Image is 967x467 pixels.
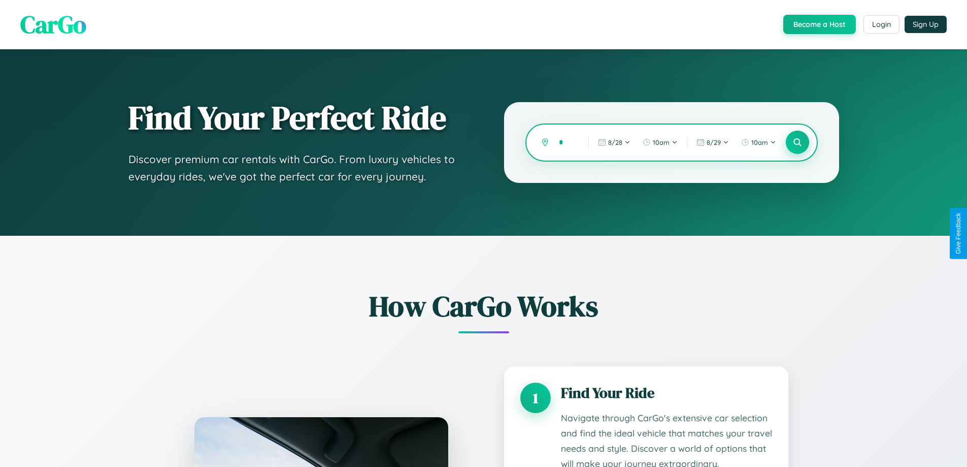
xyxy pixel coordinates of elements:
[638,134,683,150] button: 10am
[520,383,551,413] div: 1
[751,138,768,146] span: 10am
[608,138,622,146] span: 8 / 28
[20,8,86,41] span: CarGo
[955,213,962,254] div: Give Feedback
[691,134,734,150] button: 8/29
[905,16,947,33] button: Sign Up
[179,287,788,326] h2: How CarGo Works
[736,134,781,150] button: 10am
[593,134,636,150] button: 8/28
[128,100,463,136] h1: Find Your Perfect Ride
[863,15,899,34] button: Login
[783,15,856,34] button: Become a Host
[707,138,721,146] span: 8 / 29
[653,138,670,146] span: 10am
[561,383,772,403] h3: Find Your Ride
[128,151,463,185] p: Discover premium car rentals with CarGo. From luxury vehicles to everyday rides, we've got the pe...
